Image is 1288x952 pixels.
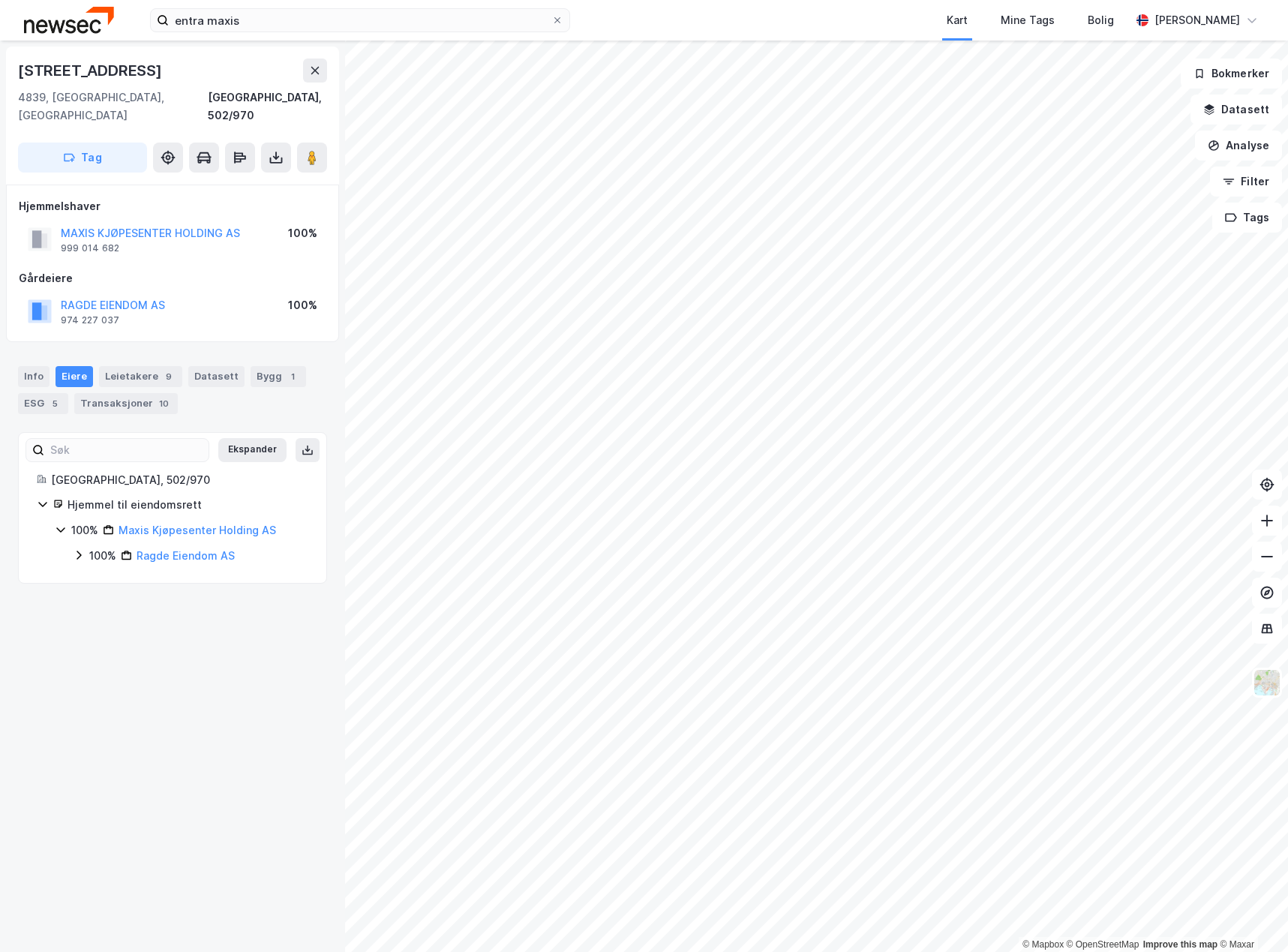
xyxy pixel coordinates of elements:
div: Info [18,366,50,387]
a: OpenStreetMap [1067,939,1139,950]
div: 10 [156,396,172,411]
input: Søk [44,439,209,461]
div: Datasett [188,366,245,387]
div: 974 227 037 [61,314,119,326]
button: Analyse [1195,131,1282,161]
div: 100% [288,296,317,314]
div: 100% [71,521,98,539]
div: 999 014 682 [61,242,119,254]
div: 1 [285,369,300,384]
input: Søk på adresse, matrikkel, gårdeiere, leietakere eller personer [169,9,551,32]
div: 4839, [GEOGRAPHIC_DATA], [GEOGRAPHIC_DATA] [18,89,208,125]
iframe: Chat Widget [1213,880,1288,952]
img: Z [1253,668,1281,697]
div: 5 [47,396,62,411]
div: Mine Tags [1001,11,1055,29]
button: Tags [1212,203,1282,233]
div: Bygg [251,366,306,387]
div: 9 [161,369,176,384]
div: Kontrollprogram for chat [1213,880,1288,952]
button: Filter [1210,167,1282,197]
div: Gårdeiere [19,269,326,287]
div: [GEOGRAPHIC_DATA], 502/970 [51,471,308,489]
div: Hjemmel til eiendomsrett [68,496,308,514]
div: [STREET_ADDRESS] [18,59,165,83]
button: Ekspander [218,438,287,462]
div: Leietakere [99,366,182,387]
a: Mapbox [1022,939,1064,950]
div: ESG [18,393,68,414]
button: Tag [18,143,147,173]
div: Bolig [1088,11,1114,29]
div: Transaksjoner [74,393,178,414]
div: Eiere [56,366,93,387]
button: Datasett [1190,95,1282,125]
button: Bokmerker [1181,59,1282,89]
a: Improve this map [1143,939,1217,950]
div: [PERSON_NAME] [1154,11,1240,29]
div: 100% [288,224,317,242]
a: Ragde Eiendom AS [137,549,235,562]
a: Maxis Kjøpesenter Holding AS [119,524,276,536]
img: newsec-logo.f6e21ccffca1b3a03d2d.png [24,7,114,33]
div: Hjemmelshaver [19,197,326,215]
div: [GEOGRAPHIC_DATA], 502/970 [208,89,327,125]
div: Kart [947,11,968,29]
div: 100% [89,547,116,565]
